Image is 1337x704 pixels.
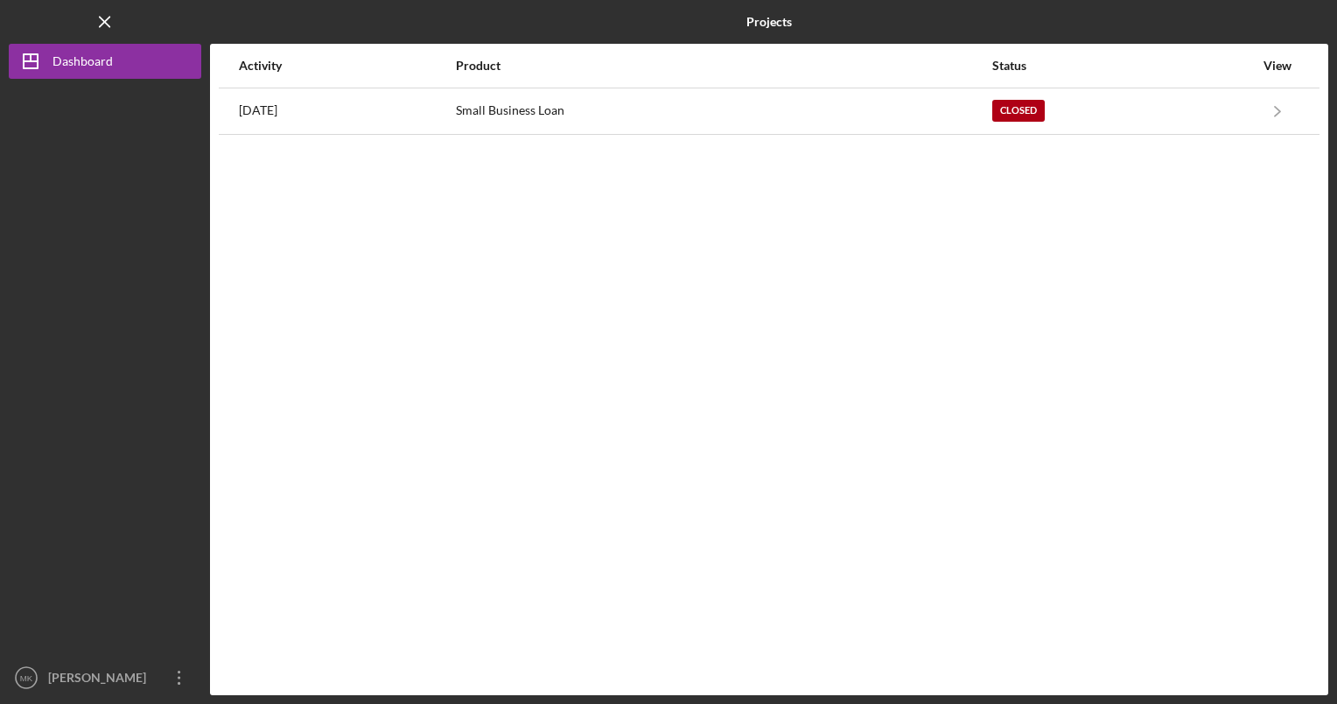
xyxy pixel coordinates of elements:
[52,44,113,83] div: Dashboard
[44,660,157,700] div: [PERSON_NAME]
[9,44,201,79] button: Dashboard
[992,100,1045,122] div: Closed
[20,673,33,683] text: MK
[1256,59,1299,73] div: View
[746,15,792,29] b: Projects
[456,89,990,133] div: Small Business Loan
[456,59,990,73] div: Product
[992,59,1254,73] div: Status
[9,660,201,695] button: MK[PERSON_NAME]
[239,59,454,73] div: Activity
[239,103,277,117] time: 2023-02-16 22:44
